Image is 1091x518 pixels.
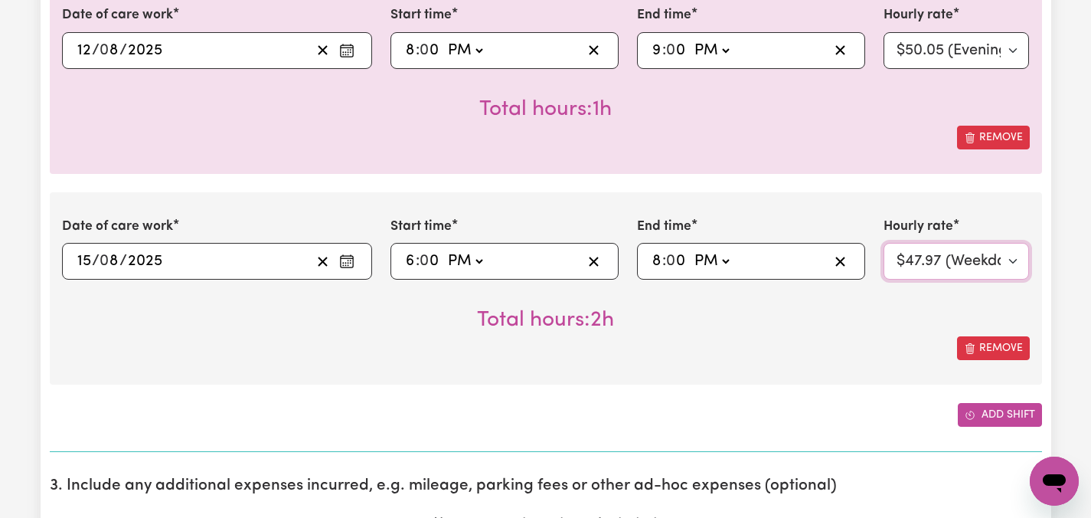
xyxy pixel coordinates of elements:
input: -- [420,39,440,62]
input: -- [77,39,92,62]
button: Remove this shift [957,336,1030,360]
input: -- [100,250,119,273]
label: Start time [390,5,452,25]
label: Start time [390,217,452,237]
h2: 3. Include any additional expenses incurred, e.g. mileage, parking fees or other ad-hoc expenses ... [50,477,1042,496]
span: Total hours worked: 2 hours [477,310,614,331]
input: -- [667,250,687,273]
span: 0 [666,254,675,269]
button: Add another shift [958,403,1042,427]
input: -- [100,39,119,62]
span: / [92,253,100,270]
button: Clear date [311,39,335,62]
span: 0 [420,254,429,269]
span: : [416,253,420,270]
input: -- [667,39,687,62]
span: / [119,253,127,270]
span: : [662,253,666,270]
span: Total hours worked: 1 hour [479,99,612,120]
input: -- [652,250,662,273]
input: -- [652,39,662,62]
iframe: Button to launch messaging window [1030,457,1079,506]
span: / [92,42,100,59]
button: Enter the date of care work [335,250,359,273]
input: -- [405,250,416,273]
span: : [416,42,420,59]
button: Clear date [311,250,335,273]
button: Remove this shift [957,126,1030,149]
span: 0 [100,254,109,269]
label: Date of care work [62,5,173,25]
label: End time [637,217,691,237]
span: 0 [666,43,675,58]
label: Hourly rate [884,217,953,237]
input: ---- [127,250,163,273]
label: End time [637,5,691,25]
span: : [662,42,666,59]
span: / [119,42,127,59]
label: Date of care work [62,217,173,237]
input: -- [405,39,416,62]
span: 0 [420,43,429,58]
input: -- [420,250,440,273]
button: Enter the date of care work [335,39,359,62]
span: 0 [100,43,109,58]
label: Hourly rate [884,5,953,25]
input: ---- [127,39,163,62]
input: -- [77,250,92,273]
